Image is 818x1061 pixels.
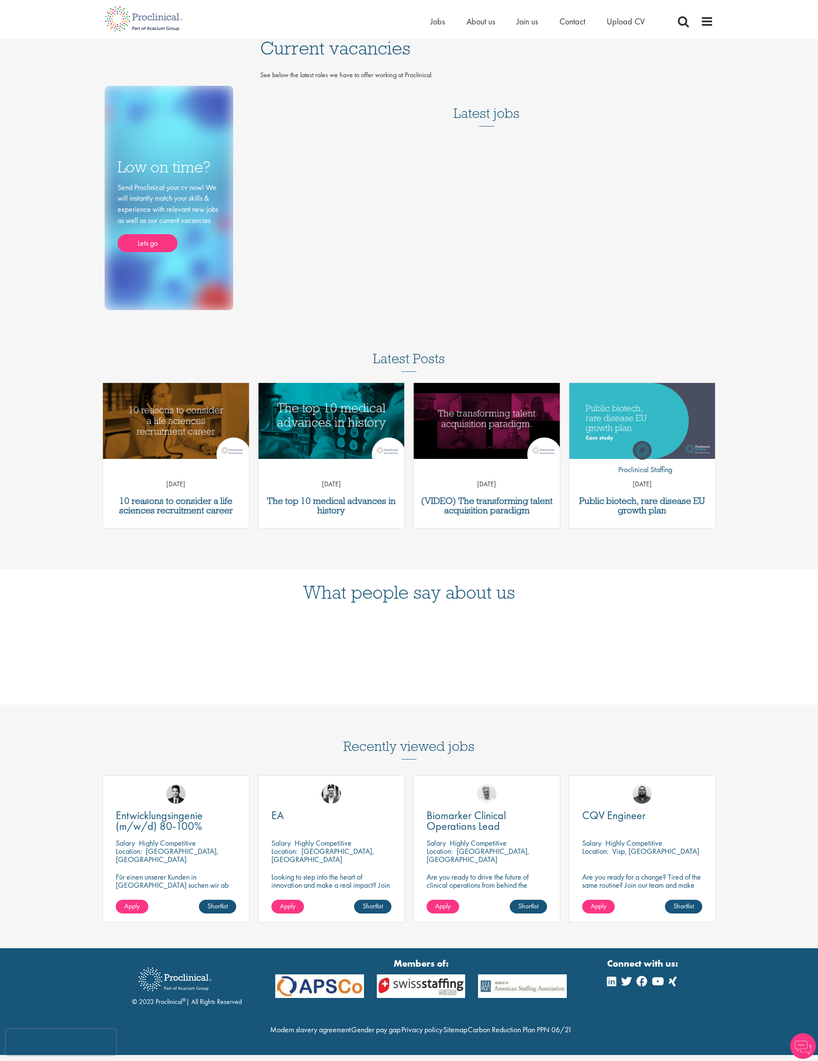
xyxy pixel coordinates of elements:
[117,159,220,175] h3: Low on time?
[591,901,606,910] span: Apply
[582,810,703,821] a: CQV Engineer
[116,810,236,832] a: Entwicklungsingenie (m/w/d) 80-100%
[322,784,341,804] img: Edward Little
[414,383,560,459] a: Link to a post
[116,846,219,864] p: [GEOGRAPHIC_DATA], [GEOGRAPHIC_DATA]
[559,16,585,27] a: Contact
[271,808,284,823] span: EA
[607,957,680,970] strong: Connect with us:
[280,901,295,910] span: Apply
[107,496,245,515] h3: 10 reasons to consider a life sciences recruitment career
[354,900,391,913] a: Shortlist
[260,36,410,60] span: Current vacancies
[271,846,298,856] span: Location:
[605,838,662,848] p: Highly Competitive
[343,717,475,760] h3: Recently viewed jobs
[117,234,177,252] a: Lets go
[582,808,646,823] span: CQV Engineer
[427,900,459,913] a: Apply
[259,479,405,489] p: [DATE]
[271,900,304,913] a: Apply
[418,496,556,515] a: (VIDEO) The transforming talent acquisition paradigm
[582,846,608,856] span: Location:
[569,383,716,459] img: Public biotech, rare disease EU growth plan thumbnail
[665,900,702,913] a: Shortlist
[182,996,186,1003] sup: ®
[574,496,711,515] a: Public biotech, rare disease EU growth plan
[582,900,615,913] a: Apply
[435,901,451,910] span: Apply
[132,962,218,997] img: Proclinical Recruitment
[103,383,249,459] a: Link to a post
[116,900,148,913] a: Apply
[582,838,601,848] span: Salary
[427,838,446,848] span: Salary
[271,810,392,821] a: EA
[414,479,560,489] p: [DATE]
[116,808,203,833] span: Entwicklungsingenie (m/w/d) 80-100%
[263,496,400,515] a: The top 10 medical advances in history
[199,900,236,913] a: Shortlist
[454,84,520,127] h3: Latest jobs
[612,441,672,479] a: Proclinical Staffing Proclinical Staffing
[275,957,567,970] strong: Members of:
[124,901,140,910] span: Apply
[466,16,495,27] a: About us
[269,974,370,998] img: APSCo
[612,846,699,856] p: Visp, [GEOGRAPHIC_DATA]
[427,873,547,913] p: Are you ready to drive the future of clinical operations from behind the scenes? Looking to be in...
[295,838,352,848] p: Highly Competitive
[116,873,236,913] p: Für einen unserer Kunden in [GEOGRAPHIC_DATA] suchen wir ab sofort einen Entwicklungsingenieur Ku...
[582,873,703,897] p: Are you ready for a change? Tired of the same routine? Join our team and make your mark in the in...
[103,479,249,489] p: [DATE]
[103,383,249,459] img: 10 reasons to consider a life sciences recruitment career | Recruitment consultant on the phone
[259,383,405,459] a: Link to a post
[790,1033,816,1059] img: Chatbot
[517,16,538,27] a: Join us
[427,846,453,856] span: Location:
[6,1029,116,1055] iframe: reCAPTCHA
[430,16,445,27] a: Jobs
[373,351,445,372] h3: Latest Posts
[612,464,672,475] p: Proclinical Staffing
[450,838,507,848] p: Highly Competitive
[351,1025,400,1034] a: Gender pay gap
[271,873,392,913] p: Looking to step into the heart of innovation and make a real impact? Join our pharmaceutical clie...
[427,846,529,864] p: [GEOGRAPHIC_DATA], [GEOGRAPHIC_DATA]
[116,846,142,856] span: Location:
[427,808,506,833] span: Biomarker Clinical Operations Lead
[569,479,716,489] p: [DATE]
[370,974,472,998] img: APSCo
[427,810,547,832] a: Biomarker Clinical Operations Lead
[401,1025,442,1034] a: Privacy policy
[98,619,720,679] iframe: Customer reviews powered by Trustpilot
[132,961,242,1007] div: © 2023 Proclinical | All Rights Reserved
[510,900,547,913] a: Shortlist
[607,16,645,27] a: Upload CV
[569,383,716,459] a: Link to a post
[117,182,220,253] div: Send Proclinical your cv now! We will instantly match your skills & experience with relevant new ...
[468,1025,572,1034] a: Carbon Reduction Plan PPN 06/21
[270,1025,351,1034] a: Modern slavery agreement
[472,974,573,998] img: APSCo
[260,70,714,80] p: See below the latest roles we have to offer working at Proclinical.
[259,383,405,459] img: Top 10 medical advances in history
[166,784,186,804] img: Thomas Wenig
[443,1025,467,1034] a: Sitemap
[271,838,291,848] span: Salary
[632,784,652,804] img: Ashley Bennett
[477,784,496,804] img: Joshua Bye
[633,441,652,460] img: Proclinical Staffing
[414,383,560,459] img: Proclinical host LEAP TA Life Sciences panel discussion about the transforming talent acquisition...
